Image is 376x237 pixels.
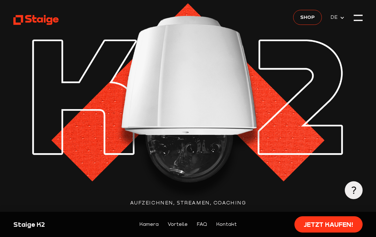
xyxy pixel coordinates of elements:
[293,10,322,25] a: Shop
[168,220,188,228] a: Vorteile
[330,13,340,21] span: DE
[13,199,363,207] div: Aufzeichnen, Streamen, Coaching
[197,220,207,228] a: FAQ
[294,216,363,233] a: Jetzt kaufen!
[13,220,96,229] div: Staige K2
[216,220,237,228] a: Kontakt
[139,220,159,228] a: Kamera
[300,13,315,21] span: Shop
